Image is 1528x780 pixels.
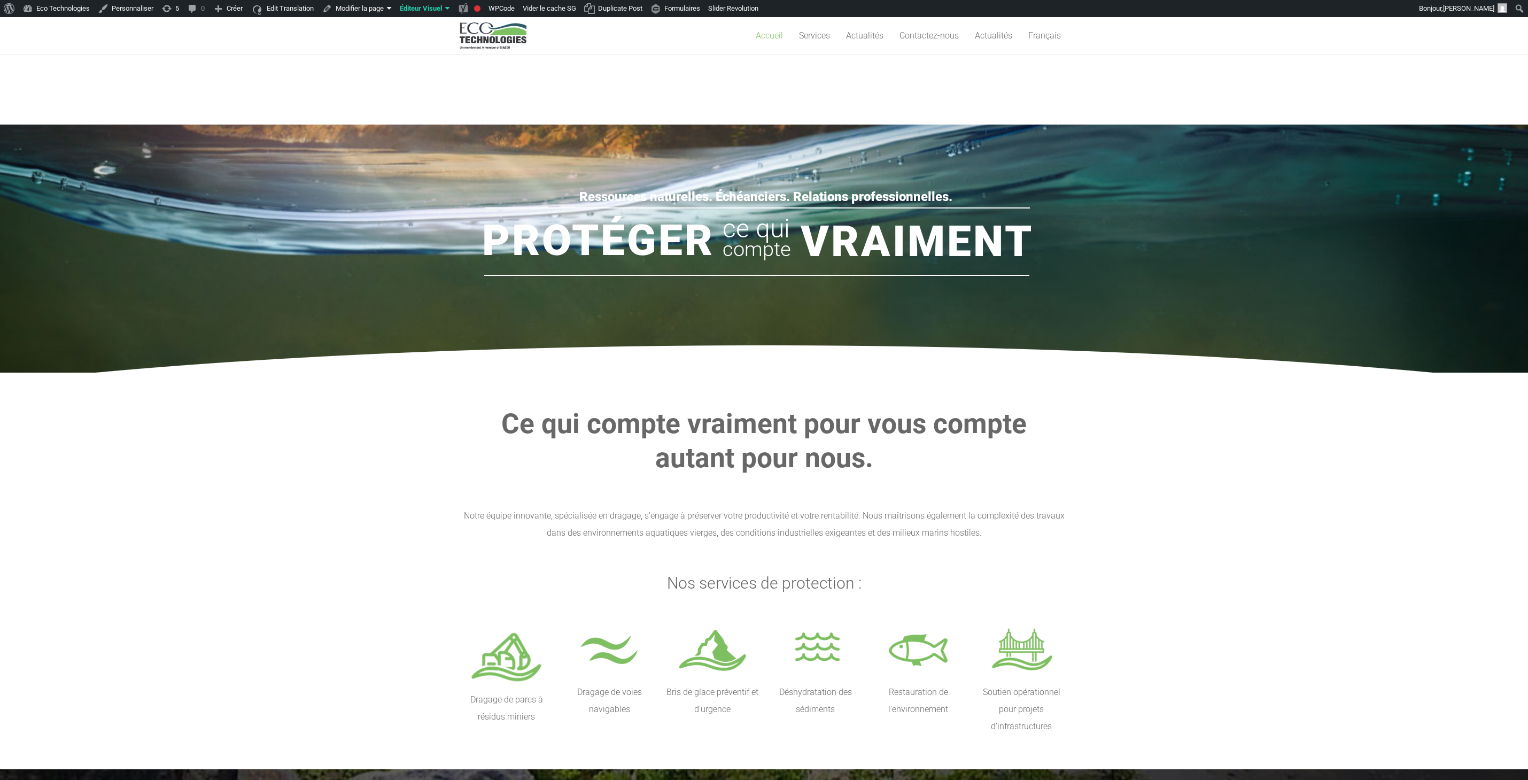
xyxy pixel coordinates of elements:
[460,507,1069,542] div: Notre équipe innovante, spécialisée en dragage, s’engage à préserver votre productivité et votre ...
[769,684,863,718] p: Déshydratation des sédiments
[460,691,554,725] p: Dragage de parcs à résidus miniers
[799,30,830,41] span: Services
[974,684,1069,735] p: Soutien opérationnel pour projets d’infrastructures
[791,17,838,55] a: Services
[891,17,967,55] a: Contactez-nous
[801,215,1034,268] rs-layer: Vraiment
[967,17,1020,55] a: Actualités
[838,17,891,55] a: Actualités
[482,214,715,267] rs-layer: Protéger
[723,234,791,265] rs-layer: compte
[251,2,263,19] img: icon16.svg
[665,684,760,718] p: Bris de glace préventif et d’urgence
[460,574,1069,593] h3: Nos services de protection :
[975,30,1012,41] span: Actualités
[474,5,480,12] div: À améliorer
[1443,4,1494,12] span: [PERSON_NAME]
[96,345,1432,374] img: hero-crescent.png
[871,684,966,718] p: Restauration de l’environnement
[756,30,783,41] span: Accueil
[579,191,952,203] rs-layer: Ressources naturelles. Échéanciers. Relations professionnelles.
[708,4,758,12] span: Slider Revolution
[723,213,790,244] rs-layer: ce qui
[501,407,1027,474] strong: Ce qui compte vraiment pour vous compte autant pour nous.
[1020,17,1069,55] a: Français
[846,30,883,41] span: Actualités
[748,17,791,55] a: Accueil
[562,684,657,718] p: Dragage de voies navigables
[460,22,526,49] a: logo_EcoTech_ASDR_RGB
[899,30,959,41] span: Contactez-nous
[1028,30,1061,41] span: Français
